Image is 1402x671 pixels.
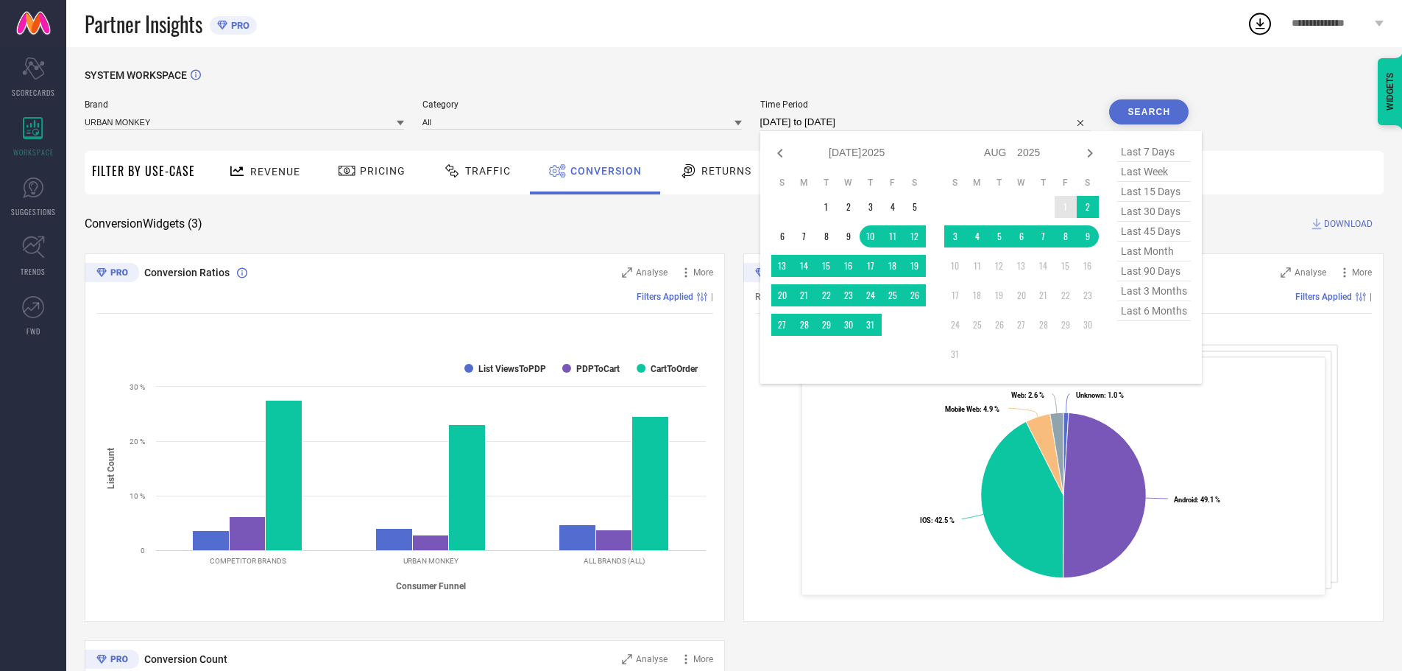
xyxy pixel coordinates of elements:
td: Mon Jul 28 2025 [793,314,815,336]
span: Category [422,99,742,110]
td: Tue Jul 01 2025 [815,196,838,218]
th: Monday [966,177,988,189]
td: Fri Aug 22 2025 [1055,284,1077,306]
tspan: Consumer Funnel [396,581,466,591]
tspan: Mobile Web [945,405,980,413]
td: Thu Jul 31 2025 [860,314,882,336]
td: Wed Jul 23 2025 [838,284,860,306]
span: SYSTEM WORKSPACE [85,69,187,81]
text: 20 % [130,438,145,446]
div: Premium [85,263,139,285]
input: Select time period [760,113,1091,131]
td: Fri Jul 25 2025 [882,284,904,306]
th: Friday [1055,177,1077,189]
td: Wed Aug 20 2025 [1010,284,1033,306]
td: Sat Jul 19 2025 [904,255,926,277]
span: Returns [701,165,751,177]
th: Wednesday [838,177,860,189]
span: More [693,654,713,664]
td: Tue Aug 26 2025 [988,314,1010,336]
span: Conversion Ratios [144,267,230,278]
td: Wed Aug 13 2025 [1010,255,1033,277]
tspan: Web [1011,391,1024,399]
text: 10 % [130,492,145,500]
tspan: Android [1174,496,1197,504]
td: Thu Aug 07 2025 [1033,225,1055,247]
td: Tue Jul 08 2025 [815,225,838,247]
td: Sun Aug 03 2025 [944,225,966,247]
span: Partner Insights [85,9,202,39]
td: Sat Jul 05 2025 [904,196,926,218]
span: last 6 months [1117,301,1191,321]
span: Revenue [250,166,300,178]
text: List ViewsToPDP [478,364,546,374]
td: Thu Jul 03 2025 [860,196,882,218]
td: Mon Jul 07 2025 [793,225,815,247]
text: 0 [141,547,145,555]
td: Tue Jul 29 2025 [815,314,838,336]
td: Sun Aug 24 2025 [944,314,966,336]
td: Tue Aug 05 2025 [988,225,1010,247]
span: Brand [85,99,404,110]
text: : 1.0 % [1076,391,1124,399]
span: Conversion Count [144,653,227,665]
span: last week [1117,162,1191,182]
td: Thu Jul 17 2025 [860,255,882,277]
td: Sat Aug 30 2025 [1077,314,1099,336]
td: Tue Jul 22 2025 [815,284,838,306]
td: Tue Aug 12 2025 [988,255,1010,277]
text: : 49.1 % [1174,496,1220,504]
span: last month [1117,242,1191,261]
tspan: Unknown [1076,391,1104,399]
td: Wed Aug 27 2025 [1010,314,1033,336]
span: | [711,292,713,302]
span: Analyse [636,267,668,278]
th: Sunday [944,177,966,189]
span: Filters Applied [1295,292,1352,302]
td: Sun Jul 06 2025 [771,225,793,247]
div: Open download list [1247,10,1273,37]
svg: Zoom [622,654,632,664]
td: Sat Jul 26 2025 [904,284,926,306]
svg: Zoom [1281,267,1291,278]
span: Traffic [465,165,511,177]
td: Thu Jul 10 2025 [860,225,882,247]
td: Wed Jul 16 2025 [838,255,860,277]
td: Wed Jul 30 2025 [838,314,860,336]
div: Previous month [771,144,789,162]
span: Analyse [636,654,668,664]
text: CartToOrder [651,364,698,374]
tspan: List Count [106,448,116,489]
span: Conversion Widgets ( 3 ) [85,217,202,231]
td: Sun Jul 13 2025 [771,255,793,277]
span: last 90 days [1117,261,1191,281]
td: Mon Jul 14 2025 [793,255,815,277]
td: Tue Jul 15 2025 [815,255,838,277]
td: Sat Jul 12 2025 [904,225,926,247]
td: Sun Jul 20 2025 [771,284,793,306]
span: TRENDS [21,266,46,277]
div: Premium [743,263,798,285]
span: Revenue (% share) [755,292,827,302]
th: Thursday [1033,177,1055,189]
span: Pricing [360,165,406,177]
td: Fri Jul 11 2025 [882,225,904,247]
td: Tue Aug 19 2025 [988,284,1010,306]
th: Saturday [904,177,926,189]
span: Analyse [1295,267,1326,278]
text: URBAN MONKEY [403,557,459,565]
span: More [1352,267,1372,278]
td: Fri Jul 04 2025 [882,196,904,218]
span: last 15 days [1117,182,1191,202]
td: Mon Aug 18 2025 [966,284,988,306]
td: Sun Aug 17 2025 [944,284,966,306]
text: COMPETITOR BRANDS [210,557,286,565]
td: Sun Jul 27 2025 [771,314,793,336]
span: PRO [227,20,249,31]
th: Thursday [860,177,882,189]
th: Friday [882,177,904,189]
td: Mon Jul 21 2025 [793,284,815,306]
td: Mon Aug 25 2025 [966,314,988,336]
th: Tuesday [988,177,1010,189]
span: last 7 days [1117,142,1191,162]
